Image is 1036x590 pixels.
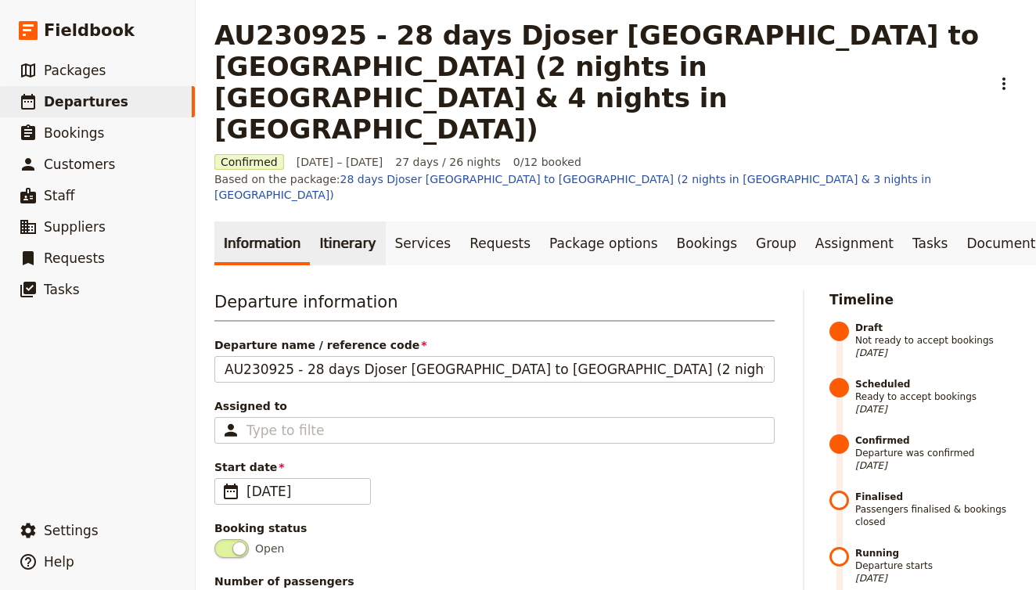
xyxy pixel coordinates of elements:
[214,20,981,145] h1: AU230925 - 28 days Djoser [GEOGRAPHIC_DATA] to [GEOGRAPHIC_DATA] (2 nights in [GEOGRAPHIC_DATA] &...
[855,378,1017,390] strong: Scheduled
[513,154,581,170] span: 0/12 booked
[44,219,106,235] span: Suppliers
[214,520,775,536] div: Booking status
[297,154,383,170] span: [DATE] – [DATE]
[806,221,903,265] a: Assignment
[255,541,284,556] span: Open
[991,70,1017,97] button: Actions
[540,221,667,265] a: Package options
[855,434,1017,447] strong: Confirmed
[855,459,1017,472] span: [DATE]
[44,523,99,538] span: Settings
[44,19,135,42] span: Fieldbook
[667,221,746,265] a: Bookings
[246,421,325,440] input: Assigned to
[246,482,361,501] span: [DATE]
[855,491,1017,528] span: Passengers finalised & bookings closed
[214,173,931,201] a: 28 days Djoser [GEOGRAPHIC_DATA] to [GEOGRAPHIC_DATA] (2 nights in [GEOGRAPHIC_DATA] & 3 nights i...
[214,290,775,322] h3: Departure information
[855,322,1017,334] strong: Draft
[460,221,540,265] a: Requests
[310,221,385,265] a: Itinerary
[214,337,775,353] span: Departure name / reference code
[855,403,1017,416] span: [DATE]
[855,347,1017,359] span: [DATE]
[855,491,1017,503] strong: Finalised
[855,434,1017,472] span: Departure was confirmed
[44,282,80,297] span: Tasks
[386,221,461,265] a: Services
[44,250,105,266] span: Requests
[44,188,75,203] span: Staff
[44,63,106,78] span: Packages
[855,547,1017,585] span: Departure starts
[829,290,1017,309] h2: Timeline
[214,459,775,475] span: Start date
[746,221,806,265] a: Group
[855,378,1017,416] span: Ready to accept bookings
[214,221,310,265] a: Information
[903,221,958,265] a: Tasks
[214,154,284,170] span: Confirmed
[855,322,1017,359] span: Not ready to accept bookings
[855,572,1017,585] span: [DATE]
[214,356,775,383] input: Departure name / reference code
[44,94,128,110] span: Departures
[221,482,240,501] span: ​
[214,171,1017,203] span: Based on the package:
[44,156,115,172] span: Customers
[855,547,1017,559] strong: Running
[44,125,104,141] span: Bookings
[44,554,74,570] span: Help
[395,154,501,170] span: 27 days / 26 nights
[214,574,775,589] span: Number of passengers
[214,398,775,414] span: Assigned to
